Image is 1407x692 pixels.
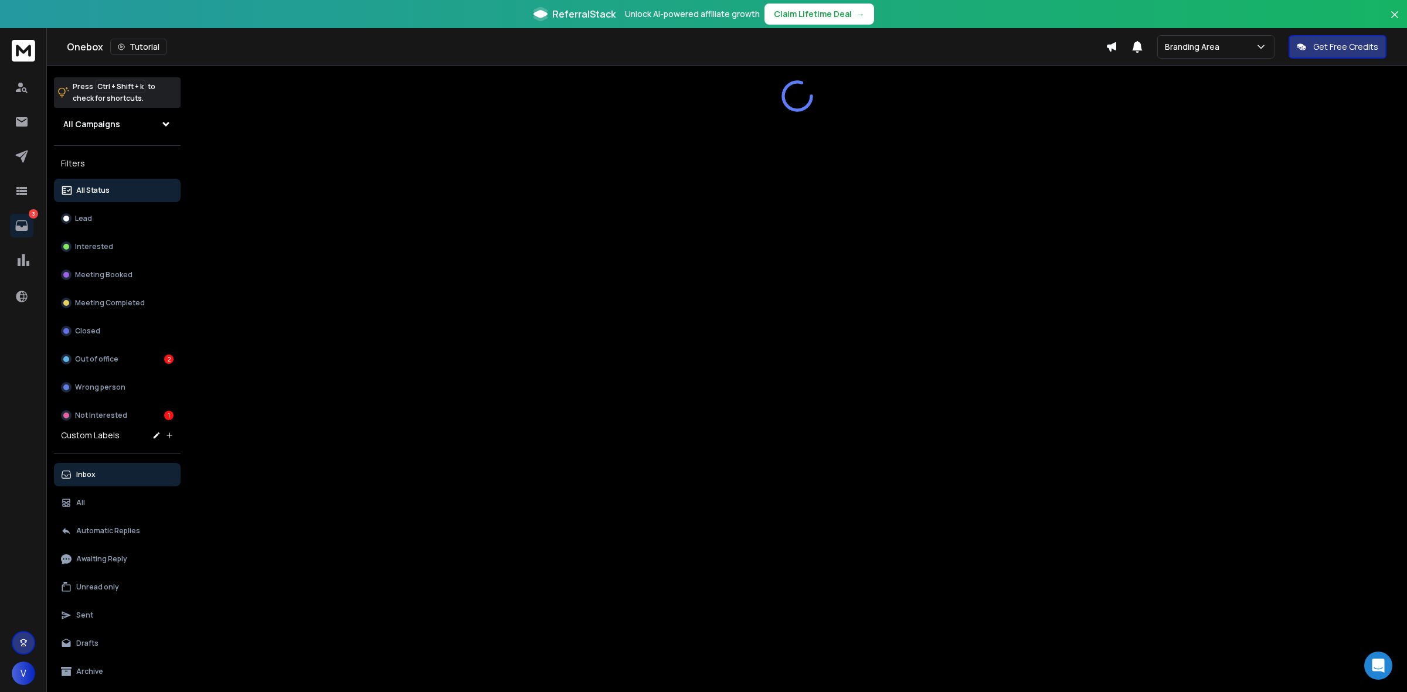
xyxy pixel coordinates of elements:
button: Get Free Credits [1289,35,1386,59]
button: Tutorial [110,39,167,55]
p: Wrong person [75,383,125,392]
p: Archive [76,667,103,676]
span: → [857,8,865,20]
p: Closed [75,326,100,336]
p: Meeting Booked [75,270,132,279]
button: Meeting Booked [54,263,181,287]
p: Sent [76,611,93,620]
button: Archive [54,660,181,683]
h3: Custom Labels [61,429,120,441]
p: Meeting Completed [75,298,145,308]
button: Not Interested1 [54,404,181,427]
p: 3 [29,209,38,219]
p: Inbox [76,470,96,479]
button: All Campaigns [54,113,181,136]
button: Inbox [54,463,181,486]
button: Drafts [54,632,181,655]
button: Awaiting Reply [54,547,181,571]
button: V [12,662,35,685]
p: Branding Area [1165,41,1224,53]
button: Closed [54,319,181,343]
p: Interested [75,242,113,251]
p: Out of office [75,354,118,364]
button: All [54,491,181,514]
div: 1 [164,411,174,420]
div: Onebox [67,39,1106,55]
p: Automatic Replies [76,526,140,536]
button: Meeting Completed [54,291,181,315]
button: Claim Lifetime Deal→ [764,4,874,25]
p: Lead [75,214,92,223]
p: Get Free Credits [1313,41,1378,53]
button: All Status [54,179,181,202]
p: Unread only [76,582,119,592]
span: ReferralStack [552,7,616,21]
span: Ctrl + Shift + k [96,80,145,93]
p: Not Interested [75,411,127,420]
button: Out of office2 [54,347,181,371]
h1: All Campaigns [63,118,120,130]
p: Press to check for shortcuts. [73,81,155,104]
p: Awaiting Reply [76,554,127,564]
button: Automatic Replies [54,519,181,543]
p: Unlock AI-powered affiliate growth [625,8,760,20]
div: 2 [164,354,174,364]
p: All Status [76,186,110,195]
div: Open Intercom Messenger [1364,652,1392,680]
button: Sent [54,604,181,627]
p: Drafts [76,639,98,648]
button: Unread only [54,575,181,599]
a: 3 [10,214,33,237]
button: Lead [54,207,181,230]
button: Close banner [1387,7,1402,35]
h3: Filters [54,155,181,172]
p: All [76,498,85,507]
button: Interested [54,235,181,258]
button: Wrong person [54,376,181,399]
